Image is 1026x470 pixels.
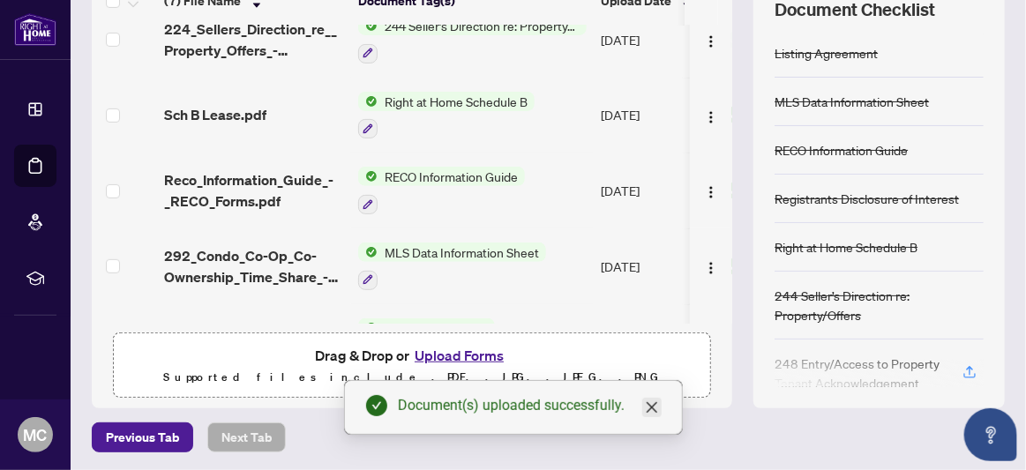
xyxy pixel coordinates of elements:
span: Previous Tab [106,423,179,451]
button: Upload Forms [409,344,509,367]
span: check-circle [366,395,387,416]
img: Status Icon [358,92,378,111]
img: Logo [704,110,718,124]
button: Status IconRECO Information Guide [358,167,525,214]
span: RECO Information Guide [378,167,525,186]
td: [DATE] [594,2,717,78]
span: Sch B Lease.pdf [164,104,266,125]
span: Reco_Information_Guide_-_RECO_Forms.pdf [164,169,344,212]
span: close [645,400,659,414]
button: Open asap [964,408,1017,461]
p: Supported files include .PDF, .JPG, .JPEG, .PNG under 25 MB [124,367,700,409]
button: Next Tab [207,422,286,452]
span: 292_Condo_Co-Op_Co-Ownership_Time_Share_-_Lease_Sub-Lease_MLS_Data_Information_Form_-_PropTx-[PER... [164,245,344,287]
div: RECO Information Guide [775,140,908,160]
img: Status Icon [358,242,378,262]
button: Logo [697,101,725,129]
div: MLS Data Information Sheet [775,92,929,111]
button: Logo [697,26,725,54]
img: Status Icon [358,16,378,35]
span: 224_Sellers_Direction_re__Property_Offers_-_Imp_Info_for_Seller_Ack_-_PropTx-[PERSON_NAME].pdf [164,19,344,61]
button: Logo [697,176,725,205]
td: [DATE] [594,153,717,228]
img: Status Icon [358,167,378,186]
div: 244 Seller’s Direction re: Property/Offers [775,286,984,325]
td: [DATE] [594,228,717,304]
img: logo [14,13,56,46]
div: Right at Home Schedule B [775,237,917,257]
img: Logo [704,185,718,199]
img: Status Icon [358,318,378,338]
div: 248 Entry/Access to Property Tenant Acknowledgement [775,354,941,392]
td: [DATE] [594,78,717,153]
button: Status Icon244 Seller’s Direction re: Property/Offers [358,16,587,63]
span: MC [24,422,48,447]
div: Listing Agreement [775,43,878,63]
span: MLS Data Information Sheet [378,242,546,262]
span: Drag & Drop orUpload FormsSupported files include .PDF, .JPG, .JPEG, .PNG under25MB [114,333,710,420]
button: Previous Tab [92,422,193,452]
button: Logo [697,252,725,280]
button: Status IconMLS Data Information Sheet [358,242,546,290]
button: Status IconListing Agreement [358,318,495,366]
span: Right at Home Schedule B [378,92,535,111]
a: Close [642,398,662,417]
span: 244 Seller’s Direction re: Property/Offers [378,16,587,35]
span: 272_Listing_Agrmt_Landlord_Designated_Rep_Agrmt_Auth_to_Offer_for_Lease_-_PropTx-[PERSON_NAME].pdf [164,320,344,362]
span: Drag & Drop or [315,344,509,367]
span: Listing Agreement [378,318,495,338]
div: Registrants Disclosure of Interest [775,189,959,208]
img: Logo [704,261,718,275]
td: [DATE] [594,304,717,380]
img: Logo [704,34,718,48]
div: Document(s) uploaded successfully. [398,395,661,416]
button: Status IconRight at Home Schedule B [358,92,535,139]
